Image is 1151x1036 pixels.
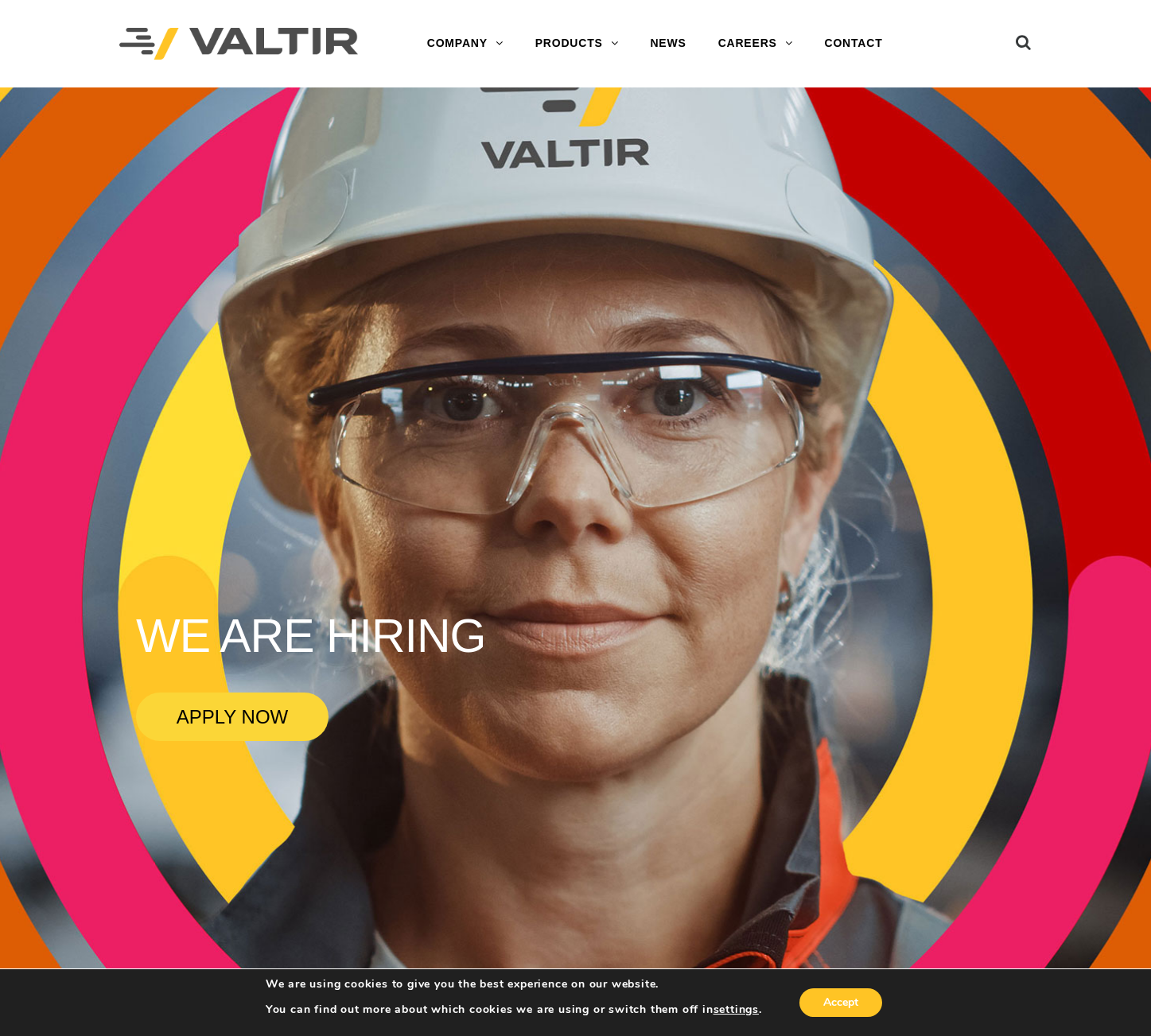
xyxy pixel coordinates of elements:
[714,1003,759,1017] button: settings
[809,28,899,60] a: CONTACT
[411,28,519,60] a: COMPANY
[702,28,809,60] a: CAREERS
[136,611,485,662] rs-layer: WE ARE HIRING
[519,28,635,60] a: PRODUCTS
[634,28,702,60] a: NEWS
[799,988,882,1017] button: Accept
[136,693,329,741] a: APPLY NOW
[119,28,358,60] img: Valtir
[266,977,762,991] p: We are using cookies to give you the best experience on our website.
[266,1003,762,1017] p: You can find out more about which cookies we are using or switch them off in .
